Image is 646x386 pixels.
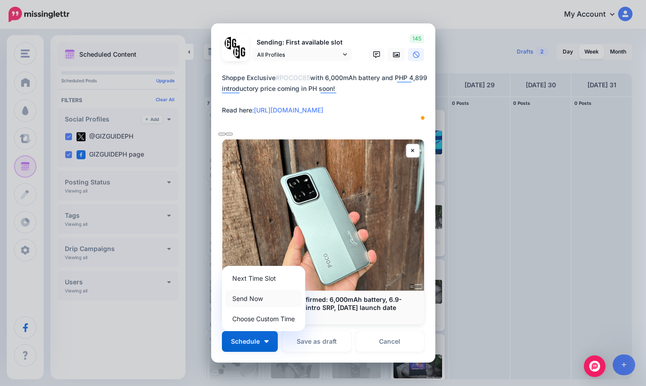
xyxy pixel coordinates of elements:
a: Next Time Slot [226,269,302,287]
textarea: To enrich screen reader interactions, please activate Accessibility in Grammarly extension settings [222,72,429,126]
p: Sending: First available slot [253,37,352,48]
a: Cancel [356,331,425,352]
img: 353459792_649996473822713_4483302954317148903_n-bsa138318.png [225,37,238,50]
button: Save as draft [282,331,351,352]
button: Schedule [222,331,278,352]
b: POCO C85 PH price confirmed: 6,000mAh battery, 6.9-inch screen, PHP 4,899 intro SRP, [DATE] launc... [231,296,402,311]
img: JT5sWCfR-79925.png [233,45,246,58]
div: Shoppe Exclusive with 6,000mAh battery and PHP 4,899 introductory price coming in PH soon! Read h... [222,72,429,116]
a: All Profiles [253,48,352,61]
a: Choose Custom Time [226,310,302,328]
a: Send Now [226,290,302,307]
span: All Profiles [257,50,341,59]
p: [DOMAIN_NAME] [231,312,415,320]
span: 145 [410,34,424,43]
div: Open Intercom Messenger [584,355,605,377]
img: POCO C85 PH price confirmed: 6,000mAh battery, 6.9-inch screen, PHP 4,899 intro SRP, Sept 1 launc... [222,139,424,291]
img: arrow-down-white.png [264,340,269,343]
div: Schedule [222,266,305,331]
span: Schedule [231,338,260,345]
